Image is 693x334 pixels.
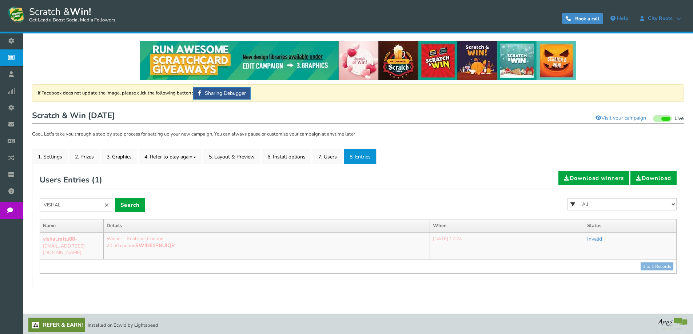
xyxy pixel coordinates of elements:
img: Scratch and Win [7,5,25,24]
strong: Win! [70,5,91,18]
span: 1 [95,174,99,185]
b: SWINE1PBUIQR [135,242,175,249]
a: 1. Settings [32,149,68,164]
th: Status [584,220,677,233]
a: Download [630,171,677,185]
th: Name [40,220,104,233]
td: [DATE] 12:24 [430,232,584,259]
a: Scratch &Win! Get Leads, Boost Social Media Followers [7,5,115,24]
a: 6. Install options [262,149,311,164]
span: Scratch & [25,5,115,24]
div: If Facebook does not update the image, please click the following button : [32,84,684,102]
a: Search [115,198,145,212]
h2: Users Entries ( ) [40,171,102,189]
a: Download winners [558,171,629,185]
th: Details [104,220,430,233]
a: Help [607,13,632,24]
input: Search by name or email [40,198,113,212]
td: - [EMAIL_ADDRESS][DOMAIN_NAME] [40,232,104,259]
a: 8. Entries [344,149,377,164]
span: City Roots [644,16,676,21]
span: Live [674,115,684,122]
a: 5. Layout & Preview [203,149,260,164]
a: Refer & Earn! [28,318,85,332]
b: vishal.rattu88 [43,236,75,242]
a: Invalid [587,236,602,242]
a: 4. Refer to play again [139,149,202,164]
small: Get Leads, Boost Social Media Followers [29,17,115,23]
a: 7. Users [312,149,343,164]
a: Visit your campaign [591,112,651,124]
span: Help [617,15,628,22]
a: Sharing Debugger [193,87,251,100]
img: festival-poster-2020.webp [140,41,576,80]
h1: Scratch & Win [DATE] [32,109,684,124]
iframe: LiveChat chat widget [662,303,693,334]
p: Cool. Let's take you through a step by step process for setting up your new campaign. You can alw... [32,131,684,138]
th: When [430,220,584,233]
a: 3. Graphics [101,149,138,164]
a: 2. Prizes [69,149,100,164]
a: × [100,198,113,212]
span: Book a call [575,16,599,22]
img: bg_logo_foot.webp [658,318,688,330]
span: Installed on Ecwid by Lightspeed [88,322,158,329]
a: Book a call [562,13,603,24]
td: Winner - Realtime Coupon 20 off coupon [104,232,430,259]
